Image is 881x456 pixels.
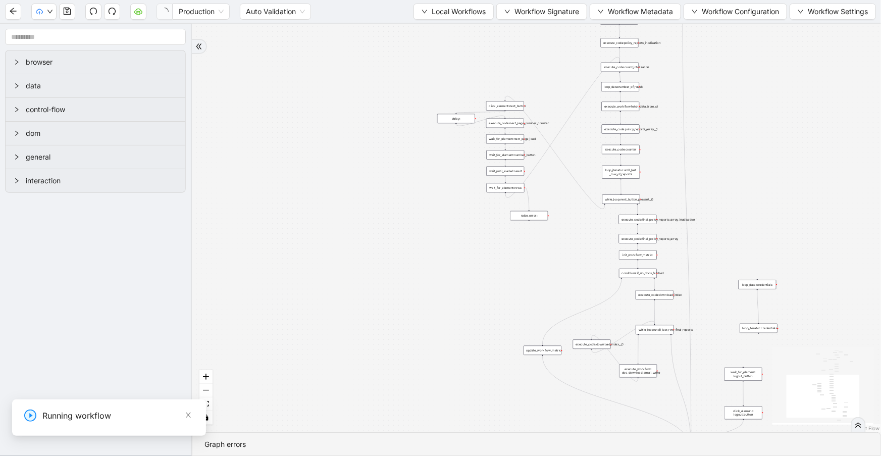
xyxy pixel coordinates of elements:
g: Edge from update_workflow_metric: to close_tab: [543,356,691,450]
div: execute_code:count_intalisation [601,63,639,72]
div: init_workflow_metric: [619,250,657,260]
div: execute_code:final_policy_reports_array_inatlisation [619,215,657,224]
div: execute_code:download_index [636,290,673,300]
div: wait_until_loaded:result [486,167,524,176]
div: execute_code:download_index__0 [573,340,611,349]
span: right [14,107,20,113]
button: downWorkflow Settings [790,4,876,20]
span: right [14,154,20,160]
div: while_loop:untill_last_row_final_reports [636,325,673,335]
button: undo [85,4,101,20]
div: loop_iterator:credentialsplus-circle [740,324,778,333]
div: delay: [437,114,475,124]
span: right [14,83,20,89]
div: loop_data:credentials [739,280,776,289]
span: Auto Validation [246,4,305,19]
span: plus-circle [755,337,762,343]
div: loop_iterator:until_last _row_of_reports [602,166,640,179]
div: click_element:next_button [486,101,524,111]
div: wait_for_element: logout_button [724,368,762,381]
g: Edge from execute_code:policy_reports_intalisation to execute_code:count_intalisation [619,48,620,62]
span: loading [161,7,169,15]
button: cloud-uploaddown [31,4,57,20]
div: execute_workflow:fetch_data_from_cl [602,102,640,111]
div: loop_data:number_of_result [601,82,639,91]
button: downLocal Workflows [413,4,494,20]
label: Password [12,38,351,48]
div: execute_code:counter [602,145,640,155]
g: Edge from while_loop:next_button_present__0 to click_element:next_button [505,96,605,209]
span: dom [26,128,177,139]
div: conditions:if_no_docs_fetched [619,269,657,278]
div: general [6,145,185,169]
div: click_element: logout_button [724,407,762,420]
span: down [692,9,698,15]
span: cloud-server [134,7,142,15]
a: React Flow attribution [853,425,879,431]
span: double-right [195,43,202,50]
div: execute_code:policy_reports_array__1 [602,124,640,134]
div: raise_error: [510,211,548,221]
div: update_workflow_metric: [524,346,561,356]
button: fit view [199,397,213,411]
div: execute_workflow: doc_download_email_write [619,365,657,378]
div: while_loop:next_button_present__0 [602,194,640,204]
div: Graph errors [204,439,868,450]
span: down [47,9,53,15]
div: execute_code:final_policy_reports_array [619,234,657,243]
div: wait_for_element:number_button [487,150,525,160]
div: interaction [6,169,185,192]
span: data [26,80,177,91]
span: double-right [855,422,862,429]
div: wait_for_element:rows [487,183,525,193]
div: execute_workflow:fetch_last_run_date_from_google_sheet [600,15,638,25]
span: close [185,412,192,419]
span: undo [89,7,97,15]
div: dom [6,122,185,145]
span: cloud-upload [36,8,43,15]
span: save [63,7,71,15]
span: down [422,9,428,15]
span: right [14,178,20,184]
button: cloud-server [130,4,146,20]
span: play-circle [24,410,36,422]
span: control-flow [26,104,177,115]
g: Edge from click_element:next_button to delay: [456,112,505,113]
div: Running workflow [42,410,194,422]
span: browser [26,57,177,68]
div: control-flow [6,98,185,121]
div: execute_code:next_page_number_counter [486,119,524,128]
div: wait_for_element:next_page_load [486,134,524,144]
button: toggle interactivity [199,411,213,425]
div: execute_code:policy_reports_intalisation [601,38,639,47]
span: Workflow Settings [808,6,868,17]
span: right [14,130,20,136]
span: redo [108,7,116,15]
g: Edge from conditions:if_no_docs_fetched to update_workflow_metric: [543,279,622,344]
div: data [6,74,185,97]
span: right [14,59,20,65]
span: arrow-left [9,7,17,15]
span: interaction [26,175,177,186]
g: Edge from wait_for_element:rows to raise_error: [526,188,529,210]
span: Production [179,4,224,19]
button: arrow-left [5,4,21,20]
button: downWorkflow Metadata [590,4,681,20]
g: Edge from execute_code:download_index__0 to while_loop:untill_last_row_final_reports [592,321,655,352]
